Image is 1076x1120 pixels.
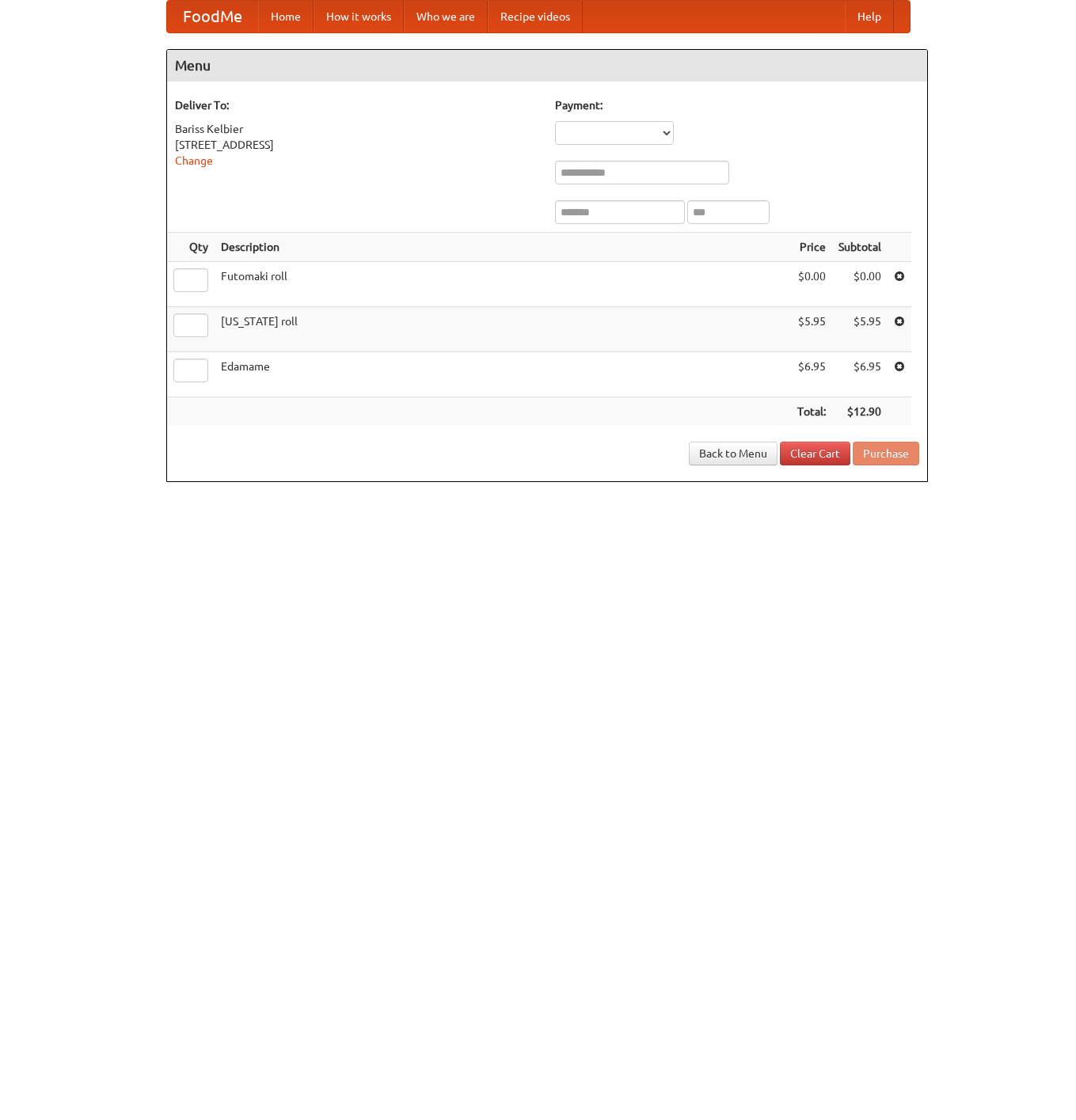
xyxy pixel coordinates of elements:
[215,233,791,262] th: Description
[175,97,539,113] h5: Deliver To:
[167,1,258,32] a: FoodMe
[555,97,919,113] h5: Payment:
[791,262,832,307] td: $0.00
[314,1,404,32] a: How it works
[832,307,888,352] td: $5.95
[791,397,832,427] th: Total:
[832,397,888,427] th: $12.90
[791,233,832,262] th: Price
[791,307,832,352] td: $5.95
[175,121,539,137] div: Bariss Kelbier
[258,1,314,32] a: Home
[175,137,539,153] div: [STREET_ADDRESS]
[167,50,927,82] h4: Menu
[175,154,213,167] a: Change
[832,233,888,262] th: Subtotal
[845,1,894,32] a: Help
[791,352,832,397] td: $6.95
[167,233,215,262] th: Qty
[215,307,791,352] td: [US_STATE] roll
[215,352,791,397] td: Edamame
[780,442,850,465] a: Clear Cart
[488,1,583,32] a: Recipe videos
[853,442,919,465] button: Purchase
[404,1,488,32] a: Who we are
[689,442,778,465] a: Back to Menu
[832,352,888,397] td: $6.95
[832,262,888,307] td: $0.00
[215,262,791,307] td: Futomaki roll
